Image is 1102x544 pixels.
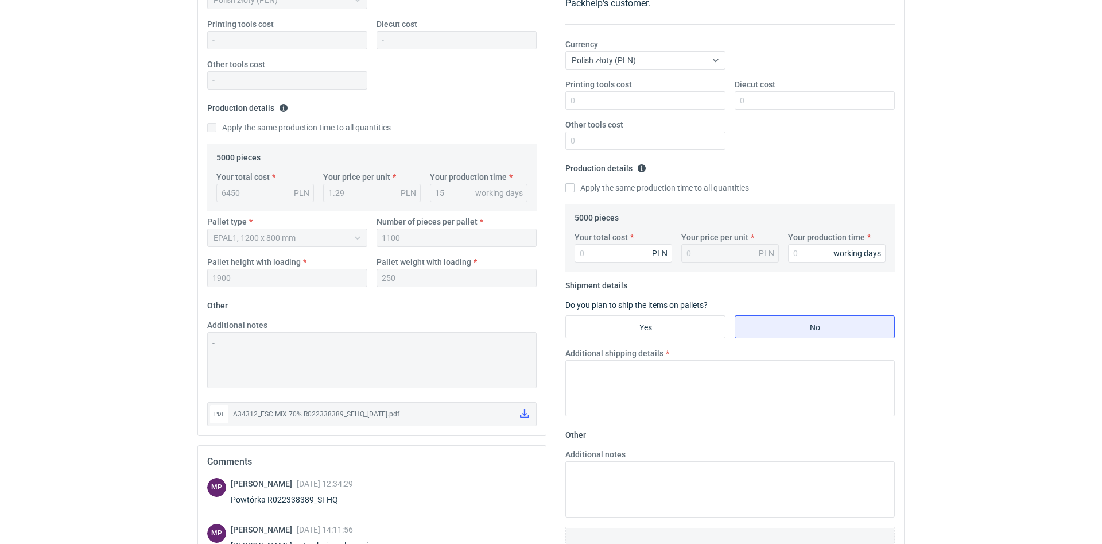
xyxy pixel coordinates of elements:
figcaption: MP [207,478,226,497]
label: Your price per unit [323,171,390,183]
label: Printing tools cost [207,18,274,30]
legend: Shipment details [565,276,627,290]
legend: Other [207,296,228,310]
label: Do you plan to ship the items on pallets? [565,300,708,310]
span: [DATE] 12:34:29 [297,479,353,488]
div: A34312_FSC MIX 70% R022338389_SFHQ_[DATE].pdf [233,408,511,420]
input: 0 [575,244,672,263]
label: Currency [565,38,598,50]
label: Pallet weight with loading [377,256,471,268]
span: [DATE] 14:11:56 [297,525,353,534]
label: Your total cost [216,171,270,183]
label: Pallet type [207,216,247,227]
legend: 5000 pieces [575,209,619,222]
label: Apply the same production time to all quantities [565,182,749,194]
label: Yes [565,315,725,338]
input: 0 [565,132,725,150]
span: [PERSON_NAME] [231,479,297,488]
div: PLN [652,248,668,259]
legend: Other [565,426,586,439]
span: [PERSON_NAME] [231,525,297,534]
div: working days [475,187,523,199]
div: PLN [759,248,774,259]
h2: Comments [207,455,537,469]
div: Michał Palasek [207,478,226,497]
label: Apply the same production time to all quantities [207,122,391,133]
label: Diecut cost [735,79,775,90]
label: Number of pieces per pallet [377,216,478,227]
label: Your total cost [575,232,628,243]
input: 0 [735,91,895,110]
label: Diecut cost [377,18,417,30]
figcaption: MP [207,524,226,543]
label: Additional notes [207,319,267,331]
label: Other tools cost [207,59,265,70]
span: Polish złoty (PLN) [572,56,636,65]
textarea: - [207,332,537,388]
label: Additional notes [565,449,626,460]
label: Your production time [788,232,865,243]
div: PLN [401,187,416,199]
div: PLN [294,187,309,199]
label: No [735,315,895,338]
legend: 5000 pieces [216,148,261,162]
label: Additional shipping details [565,348,663,359]
input: 0 [788,244,886,263]
label: Your production time [430,171,507,183]
label: Your price per unit [681,232,748,243]
label: Pallet height with loading [207,256,301,268]
legend: Production details [565,159,646,173]
label: Printing tools cost [565,79,632,90]
legend: Production details [207,99,288,113]
div: pdf [210,405,228,423]
input: 0 [565,91,725,110]
div: Powtórka R022338389_SFHQ [231,494,353,506]
div: Michał Palasek [207,524,226,543]
div: working days [833,248,881,259]
label: Other tools cost [565,119,623,130]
